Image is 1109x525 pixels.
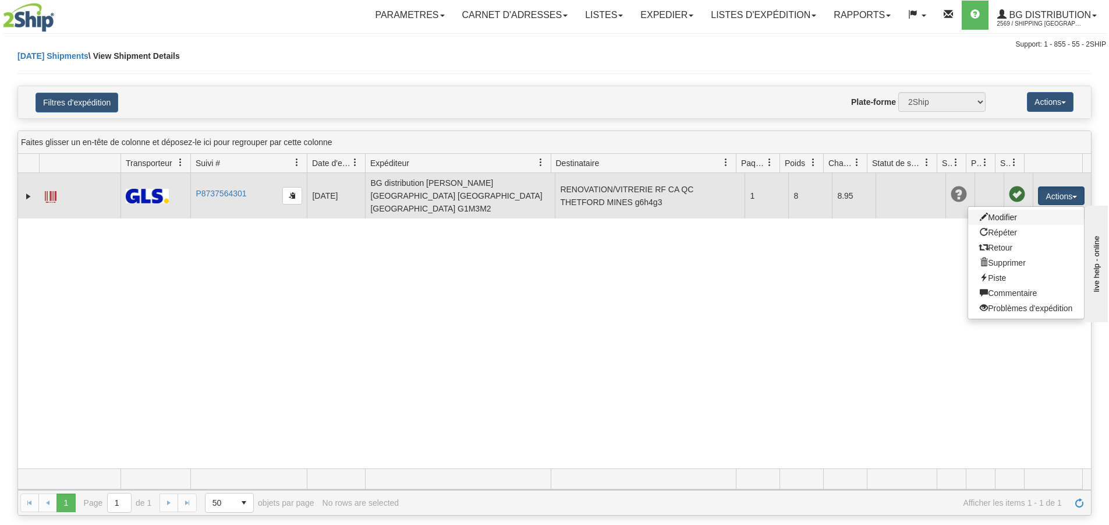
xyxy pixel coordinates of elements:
[716,153,736,172] a: Destinataire filter column settings
[366,1,453,30] a: Parametres
[212,497,228,509] span: 50
[968,270,1084,286] a: Track
[785,157,805,169] span: Poids
[18,131,1091,154] div: grid grouping header
[126,157,172,169] span: Transporteur
[946,153,966,172] a: Statut de livraison filter column settings
[126,189,169,203] img: 17 - GLS Canada
[1027,92,1073,112] button: Actions
[3,3,54,32] img: logo2569.jpg
[287,153,307,172] a: Suivi # filter column settings
[1082,203,1108,322] iframe: chat widget
[917,153,937,172] a: Statut de suivi filter column settings
[453,1,577,30] a: Carnet d'adresses
[196,157,220,169] span: Suivi #
[988,1,1106,30] a: BG Distribution 2569 / Shipping [GEOGRAPHIC_DATA]
[832,173,876,219] td: 8.95
[1070,494,1089,512] a: Rafraîchir
[307,173,365,219] td: [DATE]
[407,498,1062,508] span: Afficher les items 1 - 1 de 1
[951,186,967,203] span: Unknown
[760,153,780,172] a: Paquets filter column settings
[968,210,1084,225] a: Modifier
[847,153,867,172] a: Charge filter column settings
[370,157,409,169] span: Expéditeur
[1007,10,1091,20] span: BG Distribution
[108,494,131,512] input: Page 1
[788,173,832,219] td: 8
[968,225,1084,240] a: Répéter
[975,153,995,172] a: Problèmes d'expédition filter column settings
[1004,153,1024,172] a: Statut de ramassage filter column settings
[3,40,1106,50] div: Support: 1 - 855 - 55 - 2SHIP
[365,173,555,219] td: BG distribution [PERSON_NAME] [GEOGRAPHIC_DATA] [GEOGRAPHIC_DATA] [GEOGRAPHIC_DATA] G1M3M2
[632,1,702,30] a: Expedier
[745,173,788,219] td: 1
[825,1,899,30] a: Rapports
[1038,186,1085,205] button: Actions
[968,286,1084,301] a: Commentaire
[803,153,823,172] a: Poids filter column settings
[576,1,632,30] a: Listes
[282,187,302,205] button: Copy to clipboard
[942,157,952,169] span: Statut de livraison
[702,1,825,30] a: LISTES D'EXPÉDITION
[1000,157,1010,169] span: Statut de ramassage
[17,51,88,61] a: [DATE] Shipments
[556,157,600,169] span: Destinataire
[56,494,75,512] span: Page 1
[235,494,253,512] span: select
[531,153,551,172] a: Expéditeur filter column settings
[45,186,56,205] a: Label
[171,153,190,172] a: Transporteur filter column settings
[968,301,1084,316] a: Problèmes d'expédition
[968,255,1084,270] a: Delete shipment
[828,157,853,169] span: Charge
[312,157,351,169] span: Date d'expédition
[9,10,108,19] div: live help - online
[968,240,1084,255] a: Retour
[971,157,981,169] span: Problèmes d'expédition
[997,18,1085,30] span: 2569 / Shipping [GEOGRAPHIC_DATA]
[205,493,254,513] span: Page sizes drop down
[88,51,180,61] span: \ View Shipment Details
[872,157,923,169] span: Statut de suivi
[741,157,766,169] span: Paquets
[555,173,745,219] td: RENOVATION/VITRERIE RF CA QC THETFORD MINES g6h4g3
[851,96,896,108] label: Plate-forme
[1009,186,1025,203] span: Pickup Successfully created
[345,153,365,172] a: Date d'expédition filter column settings
[323,498,399,508] div: No rows are selected
[36,93,118,112] button: Filtres d'expédition
[205,493,314,513] span: objets par page
[84,493,152,513] span: Page de 1
[23,191,34,202] a: Expand
[196,189,246,198] a: P8737564301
